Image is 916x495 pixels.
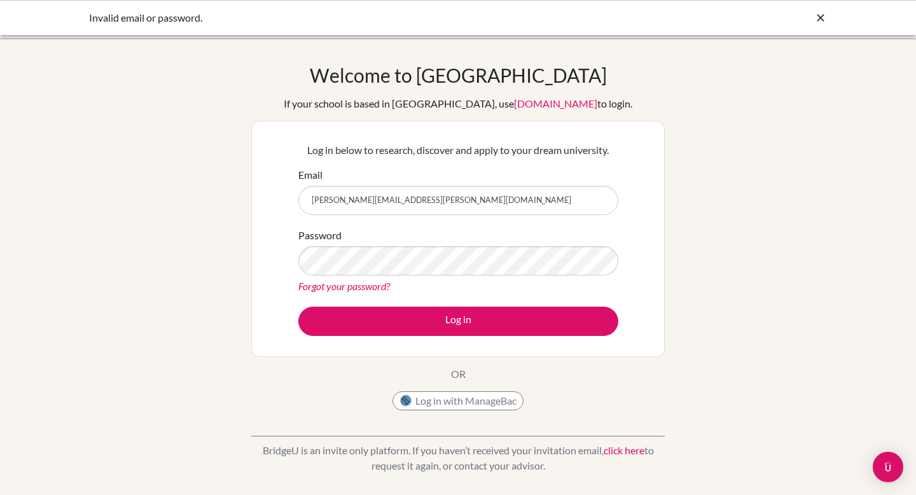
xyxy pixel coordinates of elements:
[604,444,644,456] a: click here
[298,307,618,336] button: Log in
[251,443,665,473] p: BridgeU is an invite only platform. If you haven’t received your invitation email, to request it ...
[451,366,466,382] p: OR
[284,96,632,111] div: If your school is based in [GEOGRAPHIC_DATA], use to login.
[310,64,607,87] h1: Welcome to [GEOGRAPHIC_DATA]
[298,167,323,183] label: Email
[873,452,903,482] div: Open Intercom Messenger
[298,280,390,292] a: Forgot your password?
[89,10,636,25] div: Invalid email or password.
[298,228,342,243] label: Password
[298,143,618,158] p: Log in below to research, discover and apply to your dream university.
[514,97,597,109] a: [DOMAIN_NAME]
[392,391,524,410] button: Log in with ManageBac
